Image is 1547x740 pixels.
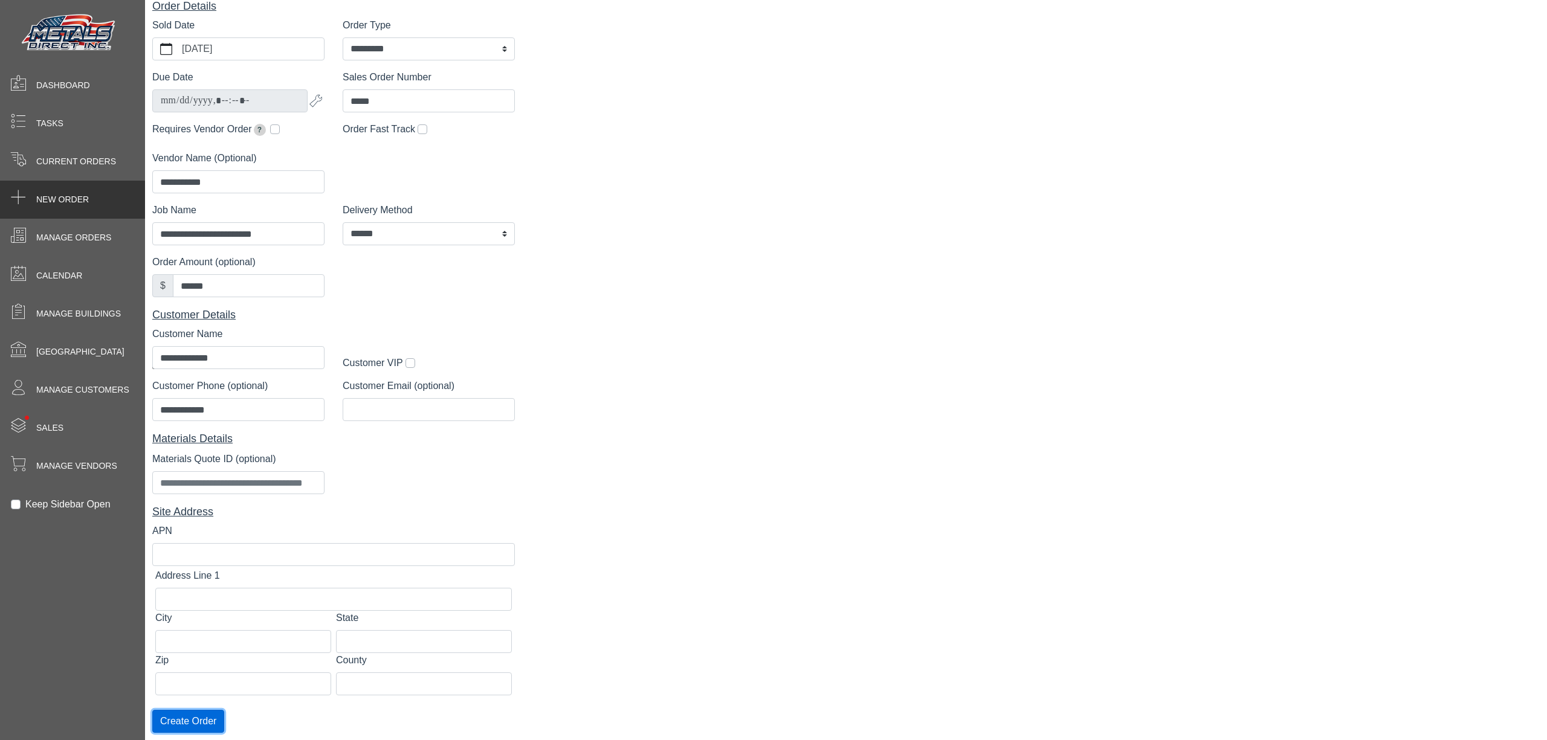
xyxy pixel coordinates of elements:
[152,18,195,33] label: Sold Date
[25,497,111,512] label: Keep Sidebar Open
[152,70,193,85] label: Due Date
[153,38,179,60] button: calendar
[336,611,358,625] label: State
[152,431,515,447] div: Materials Details
[155,653,169,668] label: Zip
[152,327,222,341] label: Customer Name
[152,122,268,137] label: Requires Vendor Order
[343,203,413,217] label: Delivery Method
[152,524,172,538] label: APN
[36,269,82,282] span: Calendar
[254,124,266,136] span: Extends due date by 2 weeks for pickup orders
[18,11,121,56] img: Metals Direct Inc Logo
[36,346,124,358] span: [GEOGRAPHIC_DATA]
[36,79,90,92] span: Dashboard
[343,18,391,33] label: Order Type
[36,422,63,434] span: Sales
[160,43,172,55] svg: calendar
[152,151,257,166] label: Vendor Name (Optional)
[36,231,111,244] span: Manage Orders
[152,379,268,393] label: Customer Phone (optional)
[152,710,224,733] button: Create Order
[155,611,172,625] label: City
[152,255,256,269] label: Order Amount (optional)
[343,356,403,370] label: Customer VIP
[36,307,121,320] span: Manage Buildings
[36,193,89,206] span: New Order
[343,379,454,393] label: Customer Email (optional)
[36,460,117,472] span: Manage Vendors
[36,155,116,168] span: Current Orders
[336,653,367,668] label: County
[152,203,196,217] label: Job Name
[343,70,431,85] label: Sales Order Number
[155,568,220,583] label: Address Line 1
[343,122,415,137] label: Order Fast Track
[152,504,515,520] div: Site Address
[36,384,129,396] span: Manage Customers
[11,398,42,437] span: •
[36,117,63,130] span: Tasks
[179,38,324,60] label: [DATE]
[152,452,276,466] label: Materials Quote ID (optional)
[152,307,515,323] div: Customer Details
[152,274,173,297] div: $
